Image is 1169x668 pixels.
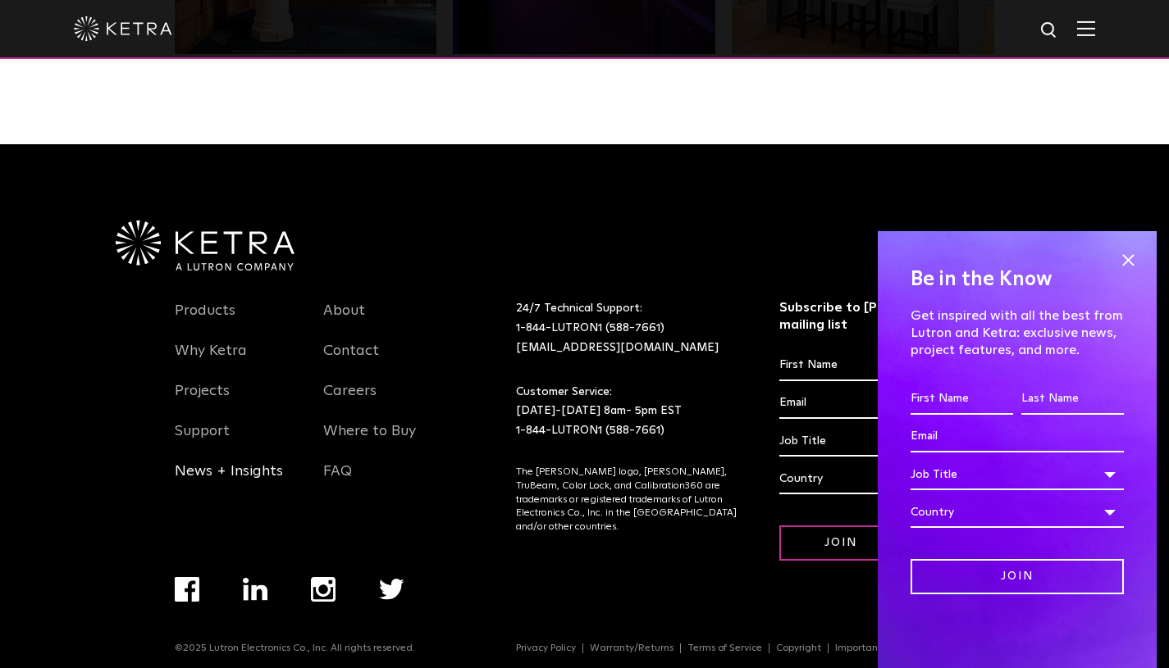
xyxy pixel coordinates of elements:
img: Ketra-aLutronCo_White_RGB [116,220,295,271]
input: Email [779,388,990,419]
img: linkedin [243,578,268,601]
a: Projects [175,382,230,420]
a: Warranty/Returns [583,643,681,653]
h3: Subscribe to [PERSON_NAME]’s mailing list [779,299,990,334]
input: Join [779,525,902,561]
a: Privacy Policy [509,643,583,653]
img: instagram [311,577,336,602]
div: Navigation Menu [516,643,994,654]
div: Job Title [911,459,1124,490]
a: 1-844-LUTRON1 (588-7661) [516,425,664,436]
input: First Name [911,384,1013,415]
div: Job Title [779,425,990,457]
a: About [323,302,365,339]
div: Navigation Menu [175,299,299,500]
img: twitter [379,579,404,600]
p: Customer Service: [DATE]-[DATE] 8am- 5pm EST [516,383,738,441]
a: Contact [323,342,379,379]
a: FAQ [323,462,352,500]
a: Careers [323,382,377,420]
img: Hamburger%20Nav.svg [1077,20,1095,36]
input: Join [911,559,1124,594]
div: Navigation Menu [323,299,448,500]
a: 1-844-LUTRON1 (588-7661) [516,322,664,334]
h4: Be in the Know [911,264,1124,295]
img: search icon [1039,20,1060,41]
img: facebook [175,577,199,602]
input: First Name [779,350,880,381]
a: Products [175,302,235,339]
input: Last Name [1021,384,1124,415]
a: Support [175,422,230,460]
a: News + Insights [175,462,283,500]
div: Country [779,463,990,494]
p: Get inspired with all the best from Lutron and Ketra: exclusive news, project features, and more. [911,307,1124,358]
a: Where to Buy [323,422,416,460]
p: The [PERSON_NAME] logo, [PERSON_NAME], TruBeam, Color Lock, and Calibration360 are trademarks or ... [516,466,738,534]
a: Why Ketra [175,342,247,379]
div: Country [911,497,1124,528]
a: [EMAIL_ADDRESS][DOMAIN_NAME] [516,342,719,353]
img: ketra-logo-2019-white [74,16,172,41]
a: Copyright [769,643,829,653]
div: Navigation Menu [175,577,448,643]
p: ©2025 Lutron Electronics Co., Inc. All rights reserved. [175,643,415,654]
p: 24/7 Technical Support: [516,299,738,357]
a: Important Safety Information [829,643,978,653]
a: Terms of Service [681,643,769,653]
input: Email [911,421,1124,452]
